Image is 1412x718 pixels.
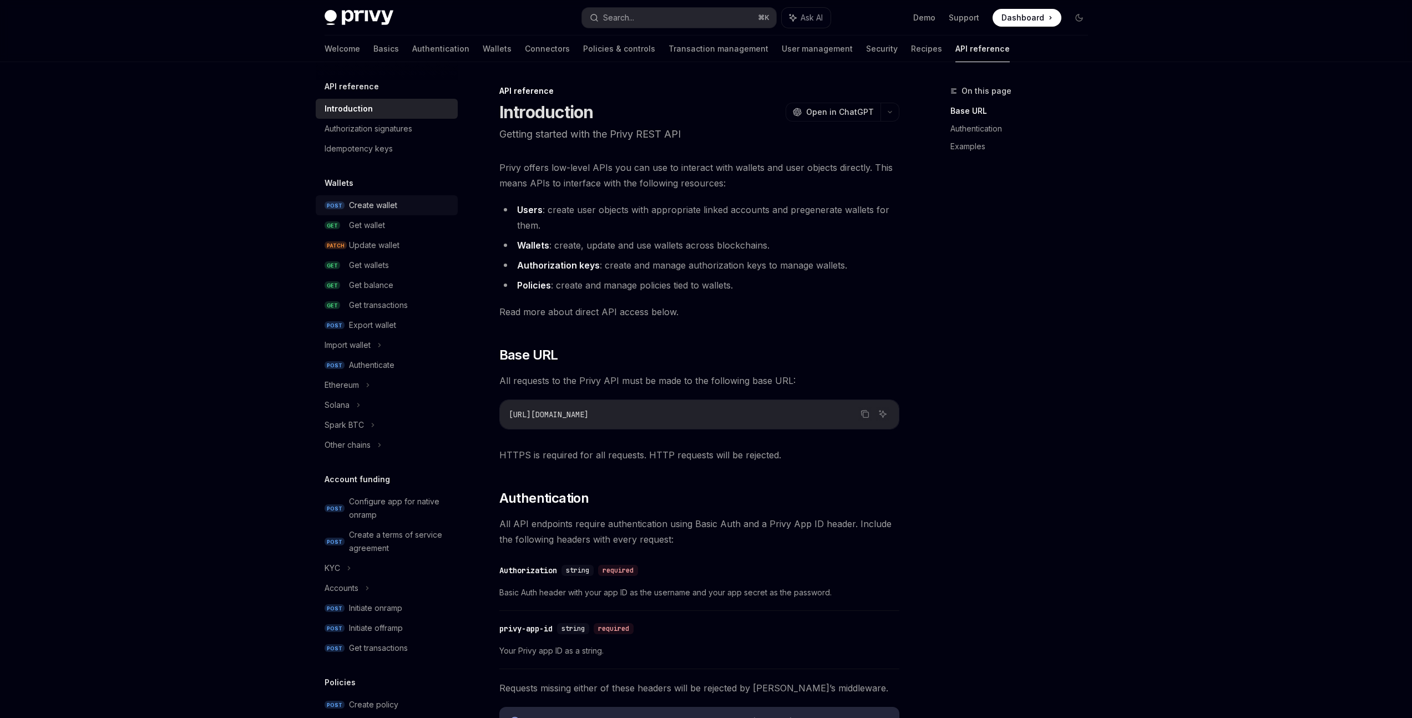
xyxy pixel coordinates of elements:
[1001,12,1044,23] span: Dashboard
[325,538,345,546] span: POST
[316,492,458,525] a: POSTConfigure app for native onramp
[316,598,458,618] a: POSTInitiate onramp
[316,355,458,375] a: POSTAuthenticate
[782,8,831,28] button: Ask AI
[325,102,373,115] div: Introduction
[499,160,899,191] span: Privy offers low-level APIs you can use to interact with wallets and user objects directly. This ...
[316,195,458,215] a: POSTCreate wallet
[316,255,458,275] a: GETGet wallets
[594,623,634,634] div: required
[961,84,1011,98] span: On this page
[349,279,393,292] div: Get balance
[911,36,942,62] a: Recipes
[325,398,350,412] div: Solana
[325,36,360,62] a: Welcome
[325,10,393,26] img: dark logo
[325,338,371,352] div: Import wallet
[325,624,345,633] span: POST
[349,601,402,615] div: Initiate onramp
[349,698,398,711] div: Create policy
[499,257,899,273] li: : create and manage authorization keys to manage wallets.
[517,204,543,215] strong: Users
[316,275,458,295] a: GETGet balance
[993,9,1061,27] a: Dashboard
[950,138,1097,155] a: Examples
[325,644,345,653] span: POST
[316,638,458,658] a: POSTGet transactions
[325,361,345,370] span: POST
[561,624,585,633] span: string
[950,120,1097,138] a: Authentication
[325,321,345,330] span: POST
[499,127,899,142] p: Getting started with the Privy REST API
[499,277,899,293] li: : create and manage policies tied to wallets.
[325,281,340,290] span: GET
[499,586,899,599] span: Basic Auth header with your app ID as the username and your app secret as the password.
[782,36,853,62] a: User management
[499,373,899,388] span: All requests to the Privy API must be made to the following base URL:
[858,407,872,421] button: Copy the contents from the code block
[499,85,899,97] div: API reference
[349,358,394,372] div: Authenticate
[875,407,890,421] button: Ask AI
[325,676,356,689] h5: Policies
[499,202,899,233] li: : create user objects with appropriate linked accounts and pregenerate wallets for them.
[325,504,345,513] span: POST
[499,623,553,634] div: privy-app-id
[325,142,393,155] div: Idempotency keys
[806,107,874,118] span: Open in ChatGPT
[325,438,371,452] div: Other chains
[316,215,458,235] a: GETGet wallet
[325,201,345,210] span: POST
[325,301,340,310] span: GET
[316,99,458,119] a: Introduction
[950,102,1097,120] a: Base URL
[325,176,353,190] h5: Wallets
[483,36,512,62] a: Wallets
[786,103,880,122] button: Open in ChatGPT
[499,516,899,547] span: All API endpoints require authentication using Basic Auth and a Privy App ID header. Include the ...
[325,241,347,250] span: PATCH
[349,641,408,655] div: Get transactions
[603,11,634,24] div: Search...
[373,36,399,62] a: Basics
[325,122,412,135] div: Authorization signatures
[517,260,600,271] strong: Authorization keys
[349,318,396,332] div: Export wallet
[325,562,340,575] div: KYC
[325,473,390,486] h5: Account funding
[913,12,935,23] a: Demo
[955,36,1010,62] a: API reference
[349,199,397,212] div: Create wallet
[499,237,899,253] li: : create, update and use wallets across blockchains.
[349,621,403,635] div: Initiate offramp
[325,701,345,709] span: POST
[325,582,358,595] div: Accounts
[1070,9,1088,27] button: Toggle dark mode
[669,36,768,62] a: Transaction management
[499,102,594,122] h1: Introduction
[316,315,458,335] a: POSTExport wallet
[349,495,451,522] div: Configure app for native onramp
[316,119,458,139] a: Authorization signatures
[325,418,364,432] div: Spark BTC
[349,259,389,272] div: Get wallets
[325,261,340,270] span: GET
[316,139,458,159] a: Idempotency keys
[499,346,558,364] span: Base URL
[866,36,898,62] a: Security
[316,235,458,255] a: PATCHUpdate wallet
[325,378,359,392] div: Ethereum
[758,13,770,22] span: ⌘ K
[325,604,345,613] span: POST
[583,36,655,62] a: Policies & controls
[349,239,399,252] div: Update wallet
[325,80,379,93] h5: API reference
[499,304,899,320] span: Read more about direct API access below.
[316,695,458,715] a: POSTCreate policy
[349,528,451,555] div: Create a terms of service agreement
[316,295,458,315] a: GETGet transactions
[349,219,385,232] div: Get wallet
[316,525,458,558] a: POSTCreate a terms of service agreement
[499,489,589,507] span: Authentication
